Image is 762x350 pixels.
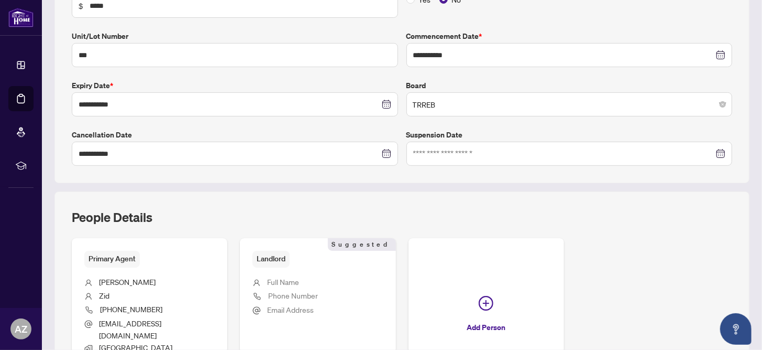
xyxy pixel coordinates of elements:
[267,305,314,314] span: Email Address
[267,277,299,287] span: Full Name
[72,129,398,141] label: Cancellation Date
[72,30,398,42] label: Unit/Lot Number
[406,129,733,141] label: Suspension Date
[479,296,493,311] span: plus-circle
[467,319,505,336] span: Add Person
[720,101,726,108] span: close-circle
[8,8,34,27] img: logo
[406,30,733,42] label: Commencement Date
[720,313,752,345] button: Open asap
[268,291,318,300] span: Phone Number
[413,94,726,114] span: TRREB
[406,80,733,91] label: Board
[72,209,152,226] h2: People Details
[15,322,27,336] span: AZ
[328,238,396,251] span: Suggested
[72,80,398,91] label: Expiry Date
[99,277,156,287] span: [PERSON_NAME]
[99,319,161,340] span: [EMAIL_ADDRESS][DOMAIN_NAME]
[252,251,290,267] span: Landlord
[84,251,140,267] span: Primary Agent
[100,304,162,314] span: [PHONE_NUMBER]
[99,291,109,300] span: Zid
